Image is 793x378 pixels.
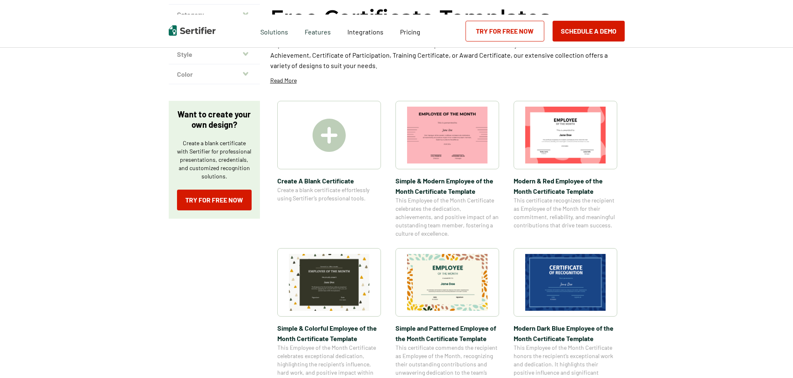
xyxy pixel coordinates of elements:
[525,254,606,311] img: Modern Dark Blue Employee of the Month Certificate Template
[277,186,381,202] span: Create a blank certificate effortlessly using Sertifier’s professional tools.
[270,4,550,31] h1: Free Certificate Templates
[270,39,625,71] p: Explore a wide selection of customizable certificate templates at Sertifier. Whether you need a C...
[260,26,288,36] span: Solutions
[277,323,381,344] span: Simple & Colorful Employee of the Month Certificate Template
[514,101,617,238] a: Modern & Red Employee of the Month Certificate TemplateModern & Red Employee of the Month Certifi...
[313,119,346,152] img: Create A Blank Certificate
[400,26,420,36] a: Pricing
[169,5,260,24] button: Category
[305,26,331,36] span: Features
[289,254,369,311] img: Simple & Colorful Employee of the Month Certificate Template
[347,26,383,36] a: Integrations
[525,107,606,163] img: Modern & Red Employee of the Month Certificate Template
[395,101,499,238] a: Simple & Modern Employee of the Month Certificate TemplateSimple & Modern Employee of the Month C...
[177,139,252,180] p: Create a blank certificate with Sertifier for professional presentations, credentials, and custom...
[169,44,260,64] button: Style
[407,254,487,311] img: Simple and Patterned Employee of the Month Certificate Template
[347,28,383,36] span: Integrations
[407,107,487,163] img: Simple & Modern Employee of the Month Certificate Template
[177,190,252,210] a: Try for Free Now
[514,196,617,229] span: This certificate recognizes the recipient as Employee of the Month for their commitment, reliabil...
[395,176,499,196] span: Simple & Modern Employee of the Month Certificate Template
[466,21,544,41] a: Try for Free Now
[395,323,499,344] span: Simple and Patterned Employee of the Month Certificate Template
[169,64,260,84] button: Color
[177,109,252,130] p: Want to create your own design?
[395,196,499,238] span: This Employee of the Month Certificate celebrates the dedication, achievements, and positive impa...
[277,176,381,186] span: Create A Blank Certificate
[514,176,617,196] span: Modern & Red Employee of the Month Certificate Template
[400,28,420,36] span: Pricing
[270,76,297,85] p: Read More
[514,323,617,344] span: Modern Dark Blue Employee of the Month Certificate Template
[169,25,216,36] img: Sertifier | Digital Credentialing Platform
